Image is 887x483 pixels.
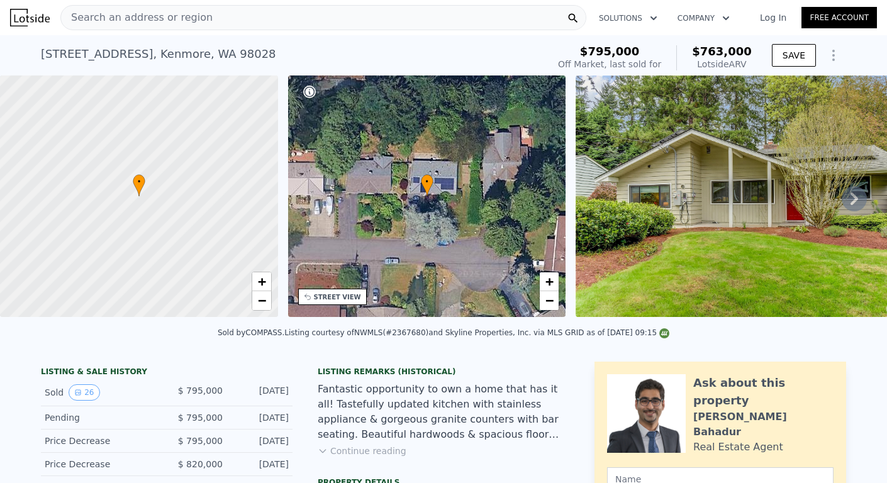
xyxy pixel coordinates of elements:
[133,176,145,187] span: •
[233,411,289,424] div: [DATE]
[318,367,569,377] div: Listing Remarks (Historical)
[252,291,271,310] a: Zoom out
[233,458,289,470] div: [DATE]
[421,174,433,196] div: •
[772,44,816,67] button: SAVE
[41,45,276,63] div: [STREET_ADDRESS] , Kenmore , WA 98028
[178,436,223,446] span: $ 795,000
[178,413,223,423] span: $ 795,000
[692,45,752,58] span: $763,000
[821,43,846,68] button: Show Options
[667,7,740,30] button: Company
[693,409,834,440] div: [PERSON_NAME] Bahadur
[133,174,145,196] div: •
[692,58,752,70] div: Lotside ARV
[61,10,213,25] span: Search an address or region
[693,440,783,455] div: Real Estate Agent
[558,58,661,70] div: Off Market, last sold for
[257,274,265,289] span: +
[318,445,406,457] button: Continue reading
[69,384,99,401] button: View historical data
[545,292,554,308] span: −
[45,384,157,401] div: Sold
[45,458,157,470] div: Price Decrease
[257,292,265,308] span: −
[45,411,157,424] div: Pending
[233,384,289,401] div: [DATE]
[233,435,289,447] div: [DATE]
[178,459,223,469] span: $ 820,000
[545,274,554,289] span: +
[589,7,667,30] button: Solutions
[580,45,640,58] span: $795,000
[284,328,669,337] div: Listing courtesy of NWMLS (#2367680) and Skyline Properties, Inc. via MLS GRID as of [DATE] 09:15
[801,7,877,28] a: Free Account
[659,328,669,338] img: NWMLS Logo
[693,374,834,409] div: Ask about this property
[745,11,801,24] a: Log In
[10,9,50,26] img: Lotside
[318,382,569,442] div: Fantastic opportunity to own a home that has it all! Tastefully updated kitchen with stainless ap...
[178,386,223,396] span: $ 795,000
[41,367,293,379] div: LISTING & SALE HISTORY
[45,435,157,447] div: Price Decrease
[218,328,284,337] div: Sold by COMPASS .
[540,272,559,291] a: Zoom in
[314,292,361,302] div: STREET VIEW
[252,272,271,291] a: Zoom in
[540,291,559,310] a: Zoom out
[421,176,433,187] span: •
